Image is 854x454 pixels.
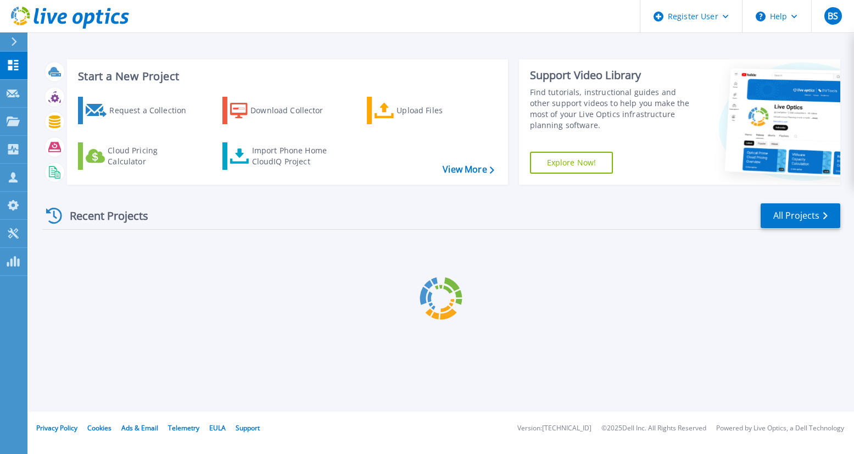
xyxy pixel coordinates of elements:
[761,203,840,228] a: All Projects
[828,12,838,20] span: BS
[367,97,489,124] a: Upload Files
[236,423,260,433] a: Support
[78,142,200,170] a: Cloud Pricing Calculator
[252,145,338,167] div: Import Phone Home CloudIQ Project
[517,425,591,432] li: Version: [TECHNICAL_ID]
[716,425,844,432] li: Powered by Live Optics, a Dell Technology
[530,152,613,174] a: Explore Now!
[530,68,691,82] div: Support Video Library
[209,423,226,433] a: EULA
[250,99,338,121] div: Download Collector
[121,423,158,433] a: Ads & Email
[108,145,196,167] div: Cloud Pricing Calculator
[87,423,111,433] a: Cookies
[168,423,199,433] a: Telemetry
[601,425,706,432] li: © 2025 Dell Inc. All Rights Reserved
[78,97,200,124] a: Request a Collection
[530,87,691,131] div: Find tutorials, instructional guides and other support videos to help you make the most of your L...
[42,202,163,229] div: Recent Projects
[397,99,484,121] div: Upload Files
[109,99,197,121] div: Request a Collection
[78,70,494,82] h3: Start a New Project
[443,164,494,175] a: View More
[36,423,77,433] a: Privacy Policy
[222,97,345,124] a: Download Collector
